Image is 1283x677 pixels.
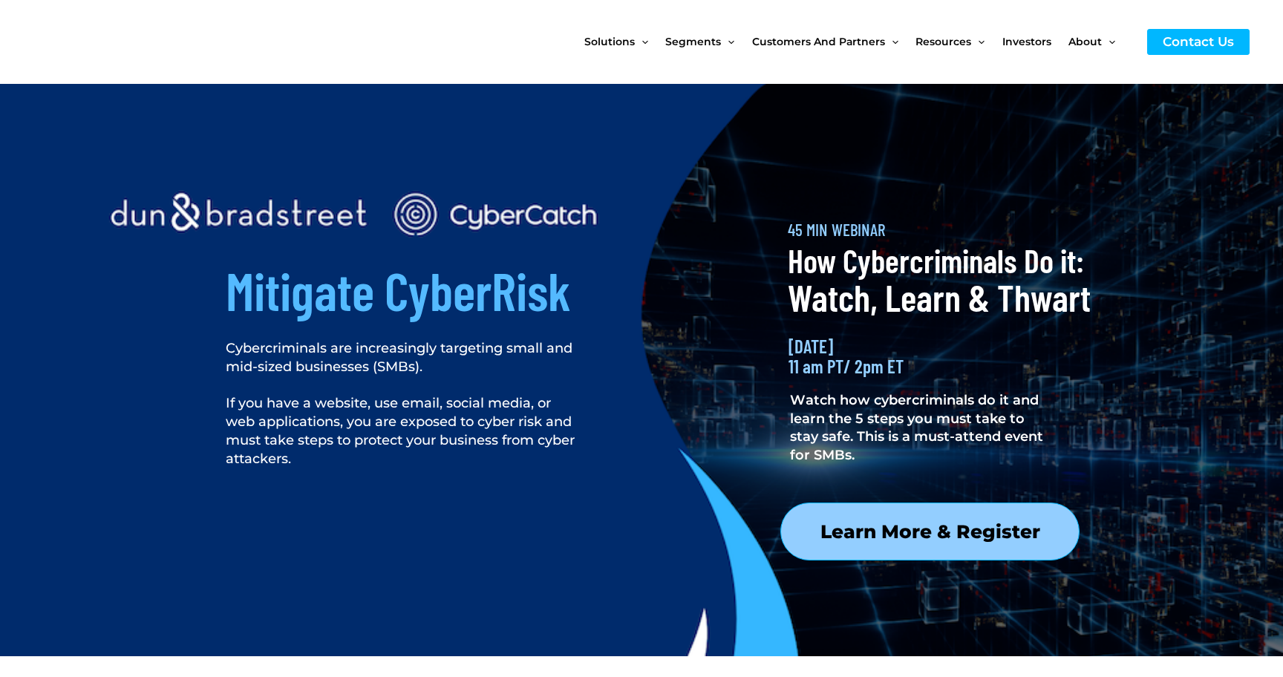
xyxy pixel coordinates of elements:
span: Menu Toggle [635,10,648,73]
a: Learn More & Register [780,503,1080,560]
span: Investors [1002,10,1051,73]
span: Cybercriminals are increasingly targeting small and mid-sized businesses (SMBs). [226,340,572,375]
span: Resources [915,10,971,73]
h2: Mitigate CyberRisk [226,256,665,324]
nav: Site Navigation: New Main Menu [584,10,1132,73]
span: Segments [665,10,721,73]
img: CyberCatch [26,11,204,73]
span: About [1068,10,1102,73]
span: Customers and Partners [752,10,885,73]
span: Menu Toggle [885,10,898,73]
a: Contact Us [1147,29,1250,55]
span: Menu Toggle [1102,10,1115,73]
span: Solutions [584,10,635,73]
span: Watch how cybercriminals do it and learn the 5 steps you must take to stay safe. This is a must-a... [790,392,1043,463]
a: Investors [1002,10,1068,73]
h2: Watch, Learn & Thwart [788,273,1097,321]
h2: [DATE] 11 am PT/ 2pm ET [789,336,1057,376]
span: Menu Toggle [721,10,734,73]
span: If you have a website, use email, social media, or web applications, you are exposed to cyber ris... [226,395,575,466]
span: Menu Toggle [971,10,985,73]
h2: How Cybercriminals Do it: [788,239,1088,281]
h2: 45 MIN WEBINAR [788,219,1088,241]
